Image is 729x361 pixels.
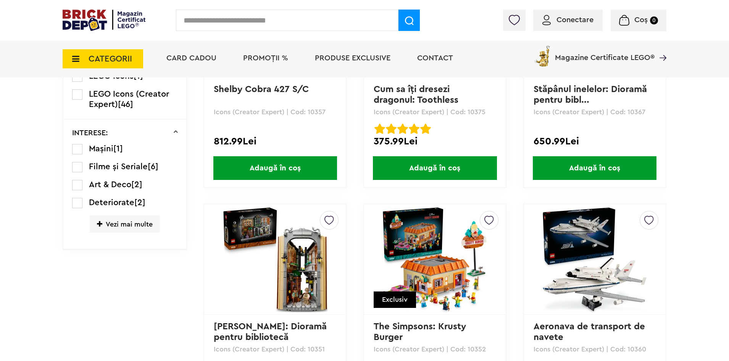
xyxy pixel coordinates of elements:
[556,16,594,24] span: Conectare
[214,85,309,94] a: Shelby Cobra 427 S/C
[374,85,458,105] a: Cum sa îţi dresezi dragonul: Toothless
[381,206,488,313] img: The Simpsons: Krusty Burger
[409,123,419,134] img: Evaluare cu stele
[89,198,134,207] span: Deteriorate
[131,180,142,189] span: [2]
[397,123,408,134] img: Evaluare cu stele
[655,44,666,52] a: Magazine Certificate LEGO®
[534,346,656,353] p: Icons (Creator Expert) | Cod: 10360
[89,162,148,171] span: Filme și Seriale
[315,54,390,62] a: Produse exclusive
[534,322,648,342] a: Aeronava de transport de navete
[555,44,655,62] span: Magazine Certificate LEGO®
[374,136,496,146] div: 375.99Lei
[89,144,113,153] span: Mașini
[373,156,497,180] span: Adaugă în coș
[364,156,506,180] a: Adaugă în coș
[634,16,648,24] span: Coș
[374,291,416,308] div: Exclusiv
[243,54,288,62] a: PROMOȚII %
[524,156,666,180] a: Adaugă în coș
[417,54,453,62] a: Contact
[214,136,336,146] div: 812.99Lei
[386,123,397,134] img: Evaluare cu stele
[374,322,469,342] a: The Simpsons: Krusty Burger
[214,108,336,115] p: Icons (Creator Expert) | Cod: 10357
[222,206,329,313] img: Sherlock Holmes: Dioramă pentru bibliotecă
[89,55,132,63] span: CATEGORII
[214,322,329,342] a: [PERSON_NAME]: Dioramă pentru bibliotecă
[214,346,336,353] p: Icons (Creator Expert) | Cod: 10351
[541,206,648,313] img: Aeronava de transport de navete
[534,136,656,146] div: 650.99Lei
[90,215,160,233] span: Vezi mai multe
[134,198,145,207] span: [2]
[374,123,385,134] img: Evaluare cu stele
[533,156,656,180] span: Adaugă în coș
[89,180,131,189] span: Art & Deco
[420,123,431,134] img: Evaluare cu stele
[213,156,337,180] span: Adaugă în coș
[148,162,158,171] span: [6]
[650,16,658,24] small: 0
[534,108,656,115] p: Icons (Creator Expert) | Cod: 10367
[166,54,216,62] a: Card Cadou
[113,144,123,153] span: [1]
[204,156,346,180] a: Adaugă în coș
[374,346,496,353] p: Icons (Creator Expert) | Cod: 10352
[374,108,496,115] p: Icons (Creator Expert) | Cod: 10375
[118,100,133,108] span: [46]
[89,90,169,108] span: LEGO Icons (Creator Expert)
[534,85,650,105] a: Stăpânul inelelor: Dioramă pentru bibl...
[542,16,594,24] a: Conectare
[72,129,108,137] p: INTERESE:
